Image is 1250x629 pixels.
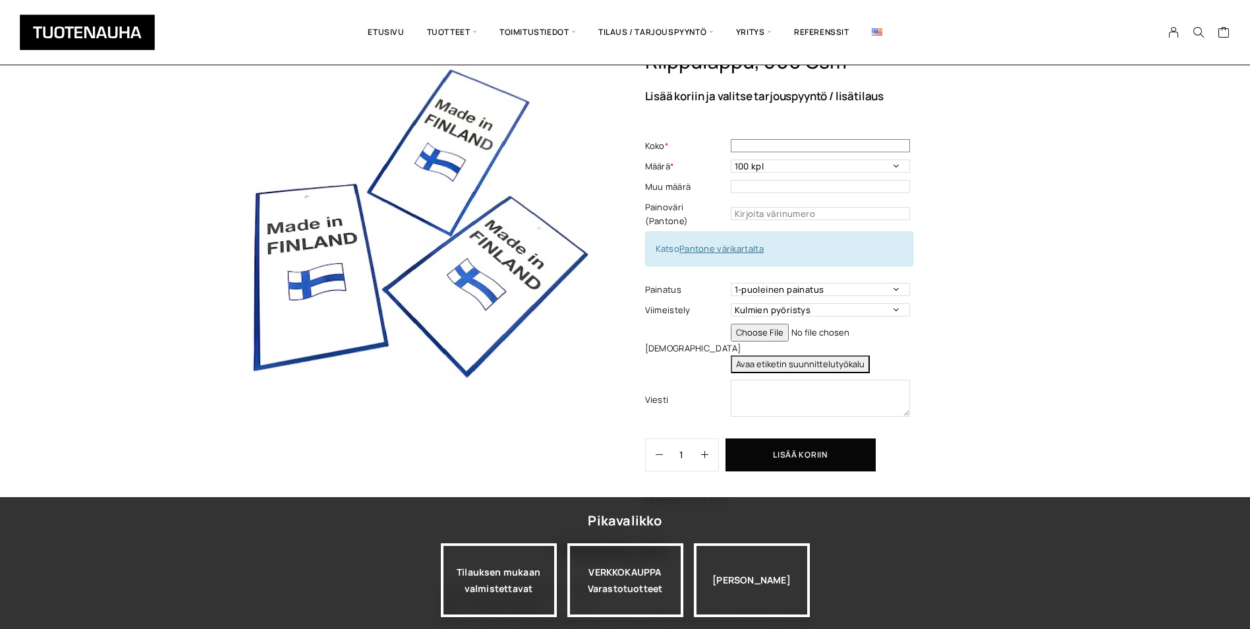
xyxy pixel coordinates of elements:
[731,207,910,220] input: Kirjoita värinumero
[645,283,727,297] label: Painatus
[645,200,727,228] label: Painoväri (Pantone)
[441,543,557,617] a: Tilauksen mukaan valmistettavat
[694,543,810,617] div: [PERSON_NAME]
[645,393,727,407] label: Viesti
[645,303,727,317] label: Viimeistely
[1186,26,1211,38] button: Search
[567,543,683,617] a: VERKKOKAUPPAVarastotuotteet
[783,10,861,55] a: Referenssit
[1218,26,1230,42] a: Cart
[725,10,783,55] span: Yritys
[240,49,589,399] img: Tuotenauha Riippulappu, 800 gsm
[356,10,415,55] a: Etusivu
[416,10,488,55] span: Tuotteet
[588,509,662,533] div: Pikavalikko
[1161,26,1187,38] a: My Account
[587,10,725,55] span: Tilaus / Tarjouspyyntö
[645,90,1011,102] p: Lisää koriin ja valitse tarjouspyyntö / lisätilaus
[663,439,701,471] input: Määrä
[872,28,882,36] img: English
[679,494,730,504] a: Riippulaput
[645,49,1011,74] h1: Riippulappu, 800 gsm
[20,15,155,50] img: Tuotenauha Oy
[645,160,727,173] label: Määrä
[725,438,876,471] button: Lisää koriin
[645,139,727,153] label: Koko
[567,543,683,617] div: VERKKOKAUPPA Varastotuotteet
[645,342,727,355] label: [DEMOGRAPHIC_DATA]
[731,355,870,373] button: Avaa etiketin suunnittelutyökalu
[645,494,818,512] span: Osasto:
[645,180,727,194] label: Muu määrä
[679,243,764,255] a: Pantone värikartalta
[488,10,587,55] span: Toimitustiedot
[656,243,764,255] span: Katso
